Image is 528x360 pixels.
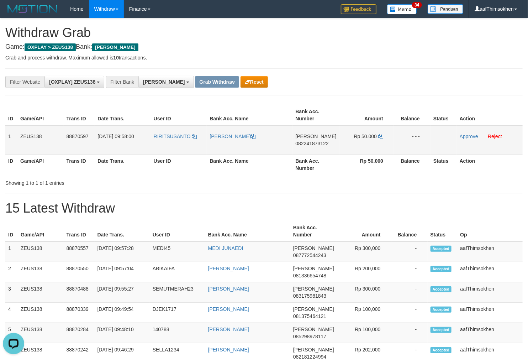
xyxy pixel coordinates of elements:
td: 88870284 [64,323,95,343]
th: Action [457,154,523,174]
h1: Withdraw Grab [5,26,523,40]
img: MOTION_logo.png [5,4,59,14]
td: Rp 300,000 [337,282,391,303]
span: Copy 081336654748 to clipboard [293,273,326,278]
th: Game/API [17,154,64,174]
td: [DATE] 09:57:28 [95,241,150,262]
span: [PERSON_NAME] [293,286,334,292]
td: 3 [5,282,18,303]
td: Rp 100,000 [337,323,391,343]
span: Accepted [431,286,452,292]
th: Balance [391,221,428,241]
td: ZEUS138 [18,262,64,282]
th: Date Trans. [95,105,151,125]
th: Bank Acc. Name [205,221,290,241]
span: Copy 081375464121 to clipboard [293,313,326,319]
span: Copy 083175981843 to clipboard [293,293,326,299]
td: aafThimsokhen [457,303,523,323]
td: Rp 200,000 [337,262,391,282]
th: ID [5,154,17,174]
a: MEDI JUNAEDI [208,245,243,251]
h4: Game: Bank: [5,43,523,51]
th: Bank Acc. Name [207,105,292,125]
span: [PERSON_NAME] [293,245,334,251]
td: DJEK1717 [150,303,205,323]
a: [PERSON_NAME] [210,134,255,139]
td: Rp 100,000 [337,303,391,323]
td: ZEUS138 [18,241,64,262]
th: Rp 50.000 [339,154,394,174]
th: Trans ID [64,105,95,125]
span: Rp 50.000 [354,134,377,139]
span: RIRITSUSANTO [154,134,191,139]
button: Grab Withdraw [195,76,239,88]
span: Copy 082181224994 to clipboard [293,354,326,360]
td: 4 [5,303,18,323]
td: ZEUS138 [18,282,64,303]
th: Bank Acc. Number [293,105,339,125]
th: Status [431,105,457,125]
th: Date Trans. [95,154,151,174]
td: aafThimsokhen [457,262,523,282]
th: Trans ID [64,154,95,174]
span: Accepted [431,307,452,313]
td: ABIKAIFA [150,262,205,282]
th: Bank Acc. Name [207,154,292,174]
td: 88870550 [64,262,95,282]
p: Grab and process withdraw. Maximum allowed is transactions. [5,54,523,61]
a: [PERSON_NAME] [208,306,249,312]
td: 1 [5,241,18,262]
span: [PERSON_NAME] [143,79,185,85]
td: - [391,241,428,262]
a: RIRITSUSANTO [154,134,197,139]
th: Balance [394,105,431,125]
td: [DATE] 09:55:27 [95,282,150,303]
span: [PERSON_NAME] [293,327,334,332]
a: [PERSON_NAME] [208,347,249,353]
th: Balance [394,154,431,174]
th: ID [5,221,18,241]
th: Status [431,154,457,174]
a: [PERSON_NAME] [208,266,249,271]
th: Game/API [17,105,64,125]
td: ZEUS138 [17,125,64,155]
th: Action [457,105,523,125]
th: Amount [339,105,394,125]
td: 2 [5,262,18,282]
a: [PERSON_NAME] [208,327,249,332]
span: Copy 085298978117 to clipboard [293,334,326,339]
td: [DATE] 09:57:04 [95,262,150,282]
span: Copy 087772544243 to clipboard [293,252,326,258]
th: Game/API [18,221,64,241]
td: - [391,323,428,343]
span: Accepted [431,266,452,272]
span: Accepted [431,347,452,353]
a: Approve [460,134,478,139]
td: [DATE] 09:49:54 [95,303,150,323]
button: [OXPLAY] ZEUS138 [44,76,104,88]
th: Status [428,221,458,241]
span: [DATE] 09:58:00 [97,134,134,139]
td: aafThimsokhen [457,282,523,303]
td: - [391,282,428,303]
span: 88870597 [67,134,89,139]
td: ZEUS138 [18,303,64,323]
th: Bank Acc. Number [293,154,339,174]
th: User ID [151,105,207,125]
button: Reset [241,76,268,88]
th: Date Trans. [95,221,150,241]
td: 88870488 [64,282,95,303]
td: - [391,303,428,323]
td: 88870557 [64,241,95,262]
td: 5 [5,323,18,343]
th: Amount [337,221,391,241]
div: Filter Website [5,76,44,88]
td: Rp 300,000 [337,241,391,262]
th: Bank Acc. Number [290,221,337,241]
button: Open LiveChat chat widget [3,3,24,24]
td: aafThimsokhen [457,241,523,262]
th: User ID [151,154,207,174]
button: [PERSON_NAME] [138,76,194,88]
img: Button%20Memo.svg [387,4,417,14]
img: Feedback.jpg [341,4,376,14]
